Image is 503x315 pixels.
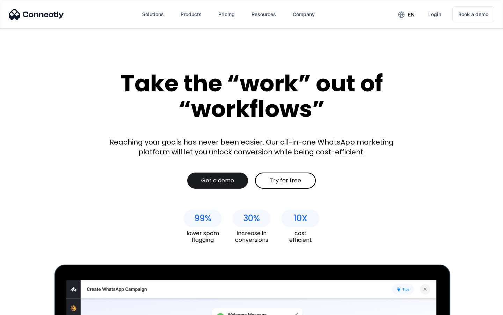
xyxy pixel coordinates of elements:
[293,9,315,19] div: Company
[232,230,271,243] div: increase in conversions
[105,137,398,157] div: Reaching your goals has never been easier. Our all-in-one WhatsApp marketing platform will let yo...
[187,173,248,189] a: Get a demo
[183,230,222,243] div: lower spam flagging
[7,303,42,313] aside: Language selected: English
[270,177,301,184] div: Try for free
[452,6,494,22] a: Book a demo
[9,9,64,20] img: Connectly Logo
[218,9,235,19] div: Pricing
[294,213,307,223] div: 10X
[201,177,234,184] div: Get a demo
[213,6,240,23] a: Pricing
[423,6,447,23] a: Login
[428,9,441,19] div: Login
[181,9,202,19] div: Products
[142,9,164,19] div: Solutions
[14,303,42,313] ul: Language list
[251,9,276,19] div: Resources
[243,213,260,223] div: 30%
[194,213,211,223] div: 99%
[281,230,320,243] div: cost efficient
[94,71,409,121] div: Take the “work” out of “workflows”
[255,173,316,189] a: Try for free
[408,10,415,20] div: en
